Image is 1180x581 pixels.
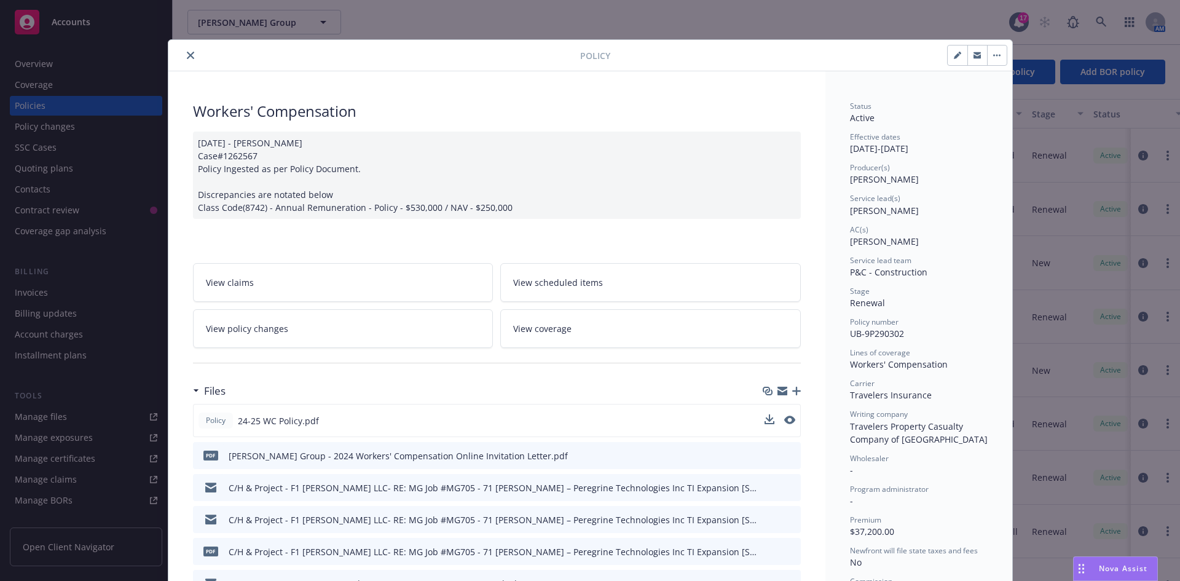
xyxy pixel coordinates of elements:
div: C/H & Project - F1 [PERSON_NAME] LLC- RE: MG Job #MG705 - 71 [PERSON_NAME] – Peregrine Technologi... [229,481,760,494]
button: preview file [785,449,796,462]
h3: Files [204,383,226,399]
button: download file [765,449,775,462]
span: Writing company [850,409,908,419]
span: Producer(s) [850,162,890,173]
button: download file [765,545,775,558]
span: Policy [203,415,228,426]
button: preview file [785,545,796,558]
div: C/H & Project - F1 [PERSON_NAME] LLC- RE: MG Job #MG705 - 71 [PERSON_NAME] – Peregrine Technologi... [229,545,760,558]
span: [PERSON_NAME] [850,173,919,185]
a: View coverage [500,309,801,348]
span: Policy [580,49,610,62]
span: View coverage [513,322,572,335]
span: View policy changes [206,322,288,335]
span: P&C - Construction [850,266,927,278]
span: Effective dates [850,132,900,142]
button: Nova Assist [1073,556,1158,581]
span: - [850,495,853,507]
span: Status [850,101,871,111]
span: 24-25 WC Policy.pdf [238,414,319,427]
span: Premium [850,515,881,525]
span: Wholesaler [850,453,889,464]
button: close [183,48,198,63]
span: Policy number [850,317,899,327]
span: [PERSON_NAME] [850,235,919,247]
span: - [850,464,853,476]
span: Service lead team [850,255,911,266]
span: Nova Assist [1099,563,1147,574]
div: [PERSON_NAME] Group - 2024 Workers' Compensation Online Invitation Letter.pdf [229,449,568,462]
span: pdf [203,451,218,460]
span: Lines of coverage [850,347,910,358]
span: AC(s) [850,224,868,235]
span: Service lead(s) [850,193,900,204]
span: Travelers Property Casualty Company of [GEOGRAPHIC_DATA] [850,421,988,445]
button: preview file [785,513,796,526]
div: [DATE] - [PERSON_NAME] Case#1262567 Policy Ingested as per Policy Document. Discrepancies are not... [193,132,801,219]
div: [DATE] - [DATE] [850,132,988,155]
span: Carrier [850,378,875,389]
a: View policy changes [193,309,494,348]
a: View scheduled items [500,263,801,302]
button: download file [765,414,774,427]
span: Renewal [850,297,885,309]
button: download file [765,513,775,526]
span: [PERSON_NAME] [850,205,919,216]
button: preview file [784,414,795,427]
span: Workers' Compensation [850,358,948,370]
span: Program administrator [850,484,929,494]
a: View claims [193,263,494,302]
span: No [850,556,862,568]
button: download file [765,481,775,494]
span: Stage [850,286,870,296]
div: C/H & Project - F1 [PERSON_NAME] LLC- RE: MG Job #MG705 - 71 [PERSON_NAME] – Peregrine Technologi... [229,513,760,526]
span: Travelers Insurance [850,389,932,401]
button: download file [765,414,774,424]
div: Files [193,383,226,399]
span: UB-9P290302 [850,328,904,339]
span: View claims [206,276,254,289]
button: preview file [785,481,796,494]
span: $37,200.00 [850,526,894,537]
button: preview file [784,416,795,424]
div: Workers' Compensation [193,101,801,122]
span: Newfront will file state taxes and fees [850,545,978,556]
div: Drag to move [1074,557,1089,580]
span: View scheduled items [513,276,603,289]
span: pdf [203,547,218,556]
span: Active [850,112,875,124]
